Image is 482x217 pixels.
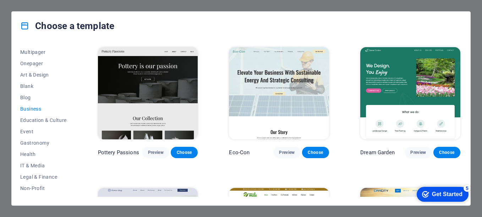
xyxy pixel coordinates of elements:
[20,185,67,191] span: Non-Profit
[439,150,455,155] span: Choose
[433,147,460,158] button: Choose
[20,61,67,66] span: Onepager
[20,117,67,123] span: Education & Culture
[20,151,67,157] span: Health
[20,160,67,171] button: IT & Media
[20,129,67,134] span: Event
[171,147,198,158] button: Choose
[273,147,300,158] button: Preview
[360,47,460,139] img: Dream Garden
[20,106,67,112] span: Business
[20,92,67,103] button: Blog
[20,171,67,183] button: Legal & Finance
[98,47,198,139] img: Pottery Passions
[148,150,164,155] span: Preview
[142,147,169,158] button: Preview
[20,103,67,115] button: Business
[20,126,67,137] button: Event
[20,115,67,126] button: Education & Culture
[20,174,67,180] span: Legal & Finance
[20,72,67,78] span: Art & Design
[20,83,67,89] span: Blank
[360,149,395,156] p: Dream Garden
[20,137,67,149] button: Gastronomy
[20,149,67,160] button: Health
[98,149,139,156] p: Pottery Passions
[410,150,426,155] span: Preview
[279,150,295,155] span: Preview
[53,1,60,9] div: 5
[20,140,67,146] span: Gastronomy
[176,150,192,155] span: Choose
[229,47,329,139] img: Eco-Con
[20,183,67,194] button: Non-Profit
[20,49,67,55] span: Multipager
[302,147,329,158] button: Choose
[6,4,57,18] div: Get Started 5 items remaining, 0% complete
[20,46,67,58] button: Multipager
[405,147,432,158] button: Preview
[20,163,67,168] span: IT & Media
[21,8,51,14] div: Get Started
[20,194,67,205] button: Performance
[20,80,67,92] button: Blank
[20,20,114,32] h4: Choose a template
[20,95,67,100] span: Blog
[229,149,250,156] p: Eco-Con
[20,58,67,69] button: Onepager
[20,69,67,80] button: Art & Design
[308,150,323,155] span: Choose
